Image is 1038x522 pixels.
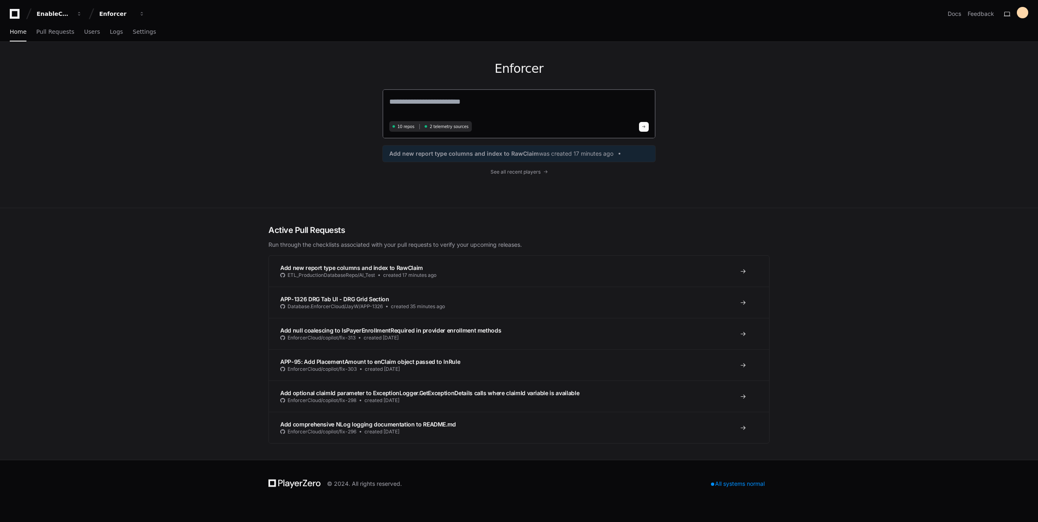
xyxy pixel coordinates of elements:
[288,303,383,310] span: Database.EnforcerCloud/JayW/APP-1326
[133,29,156,34] span: Settings
[96,7,148,21] button: Enforcer
[280,389,579,396] span: Add optional claimId parameter to ExceptionLogger.GetExceptionDetails calls where claimId variabl...
[391,303,445,310] span: created 35 minutes ago
[280,358,460,365] span: APP-95: Add PlacementAmount to enClaim object passed to InRule
[288,397,356,404] span: EnforcerCloud/copilot/fix-298
[948,10,961,18] a: Docs
[37,10,72,18] div: EnableComp
[327,480,402,488] div: © 2024. All rights reserved.
[99,10,134,18] div: Enforcer
[288,428,356,435] span: EnforcerCloud/copilot/fix-296
[280,264,423,271] span: Add new report type columns and index to RawClaim
[389,150,649,158] a: Add new report type columns and index to RawClaimwas created 17 minutes ago
[365,366,400,372] span: created [DATE]
[268,224,770,236] h2: Active Pull Requests
[706,478,770,489] div: All systems normal
[364,428,399,435] span: created [DATE]
[491,169,541,175] span: See all recent players
[269,381,769,412] a: Add optional claimId parameter to ExceptionLogger.GetExceptionDetails calls where claimId variabl...
[269,318,769,349] a: Add null coalescing to IsPayerEnrollmentRequired in provider enrollment methodsEnforcerCloud/copi...
[288,335,355,341] span: EnforcerCloud/copilot/fix-313
[110,29,123,34] span: Logs
[389,150,539,158] span: Add new report type columns and index to RawClaim
[36,23,74,41] a: Pull Requests
[280,421,456,428] span: Add comprehensive NLog logging documentation to README.md
[269,412,769,443] a: Add comprehensive NLog logging documentation to README.mdEnforcerCloud/copilot/fix-296created [DATE]
[383,272,436,278] span: created 17 minutes ago
[364,335,399,341] span: created [DATE]
[280,296,389,302] span: APP-1326 DRG Tab UI - DRG Grid Section
[539,150,613,158] span: was created 17 minutes ago
[382,61,656,76] h1: Enforcer
[280,327,501,334] span: Add null coalescing to IsPayerEnrollmentRequired in provider enrollment methods
[10,29,26,34] span: Home
[968,10,994,18] button: Feedback
[84,29,100,34] span: Users
[288,366,357,372] span: EnforcerCloud/copilot/fix-303
[10,23,26,41] a: Home
[268,241,770,249] p: Run through the checklists associated with your pull requests to verify your upcoming releases.
[84,23,100,41] a: Users
[269,349,769,381] a: APP-95: Add PlacementAmount to enClaim object passed to InRuleEnforcerCloud/copilot/fix-303create...
[133,23,156,41] a: Settings
[397,124,414,130] span: 10 repos
[382,169,656,175] a: See all recent players
[269,287,769,318] a: APP-1326 DRG Tab UI - DRG Grid SectionDatabase.EnforcerCloud/JayW/APP-1326created 35 minutes ago
[364,397,399,404] span: created [DATE]
[36,29,74,34] span: Pull Requests
[110,23,123,41] a: Logs
[33,7,85,21] button: EnableComp
[269,256,769,287] a: Add new report type columns and index to RawClaimETL_ProductionDatabaseRepo/Al_Testcreated 17 min...
[430,124,468,130] span: 2 telemetry sources
[288,272,375,278] span: ETL_ProductionDatabaseRepo/Al_Test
